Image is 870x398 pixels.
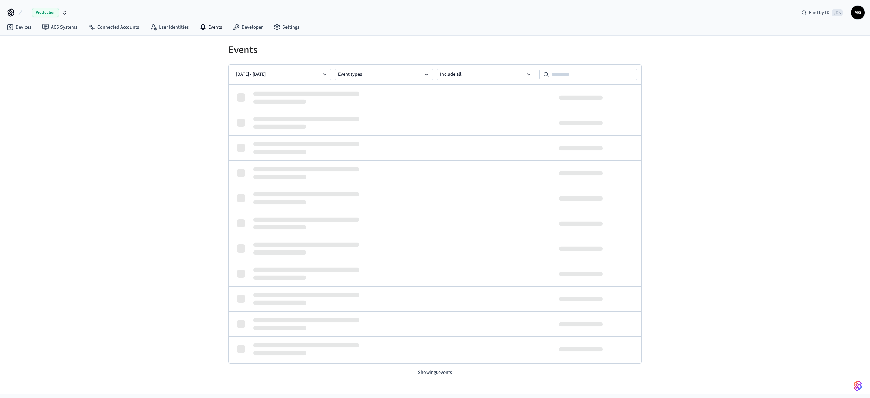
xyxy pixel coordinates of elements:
[228,44,642,56] h1: Events
[228,369,642,376] p: Showing 0 events
[832,9,843,16] span: ⌘ K
[194,21,227,33] a: Events
[809,9,830,16] span: Find by ID
[227,21,268,33] a: Developer
[854,380,862,391] img: SeamLogoGradient.69752ec5.svg
[851,6,865,19] button: MG
[37,21,83,33] a: ACS Systems
[1,21,37,33] a: Devices
[144,21,194,33] a: User Identities
[233,69,331,80] button: [DATE] - [DATE]
[83,21,144,33] a: Connected Accounts
[32,8,59,17] span: Production
[268,21,305,33] a: Settings
[852,6,864,19] span: MG
[335,69,433,80] button: Event types
[796,6,848,19] div: Find by ID⌘ K
[437,69,535,80] button: Include all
